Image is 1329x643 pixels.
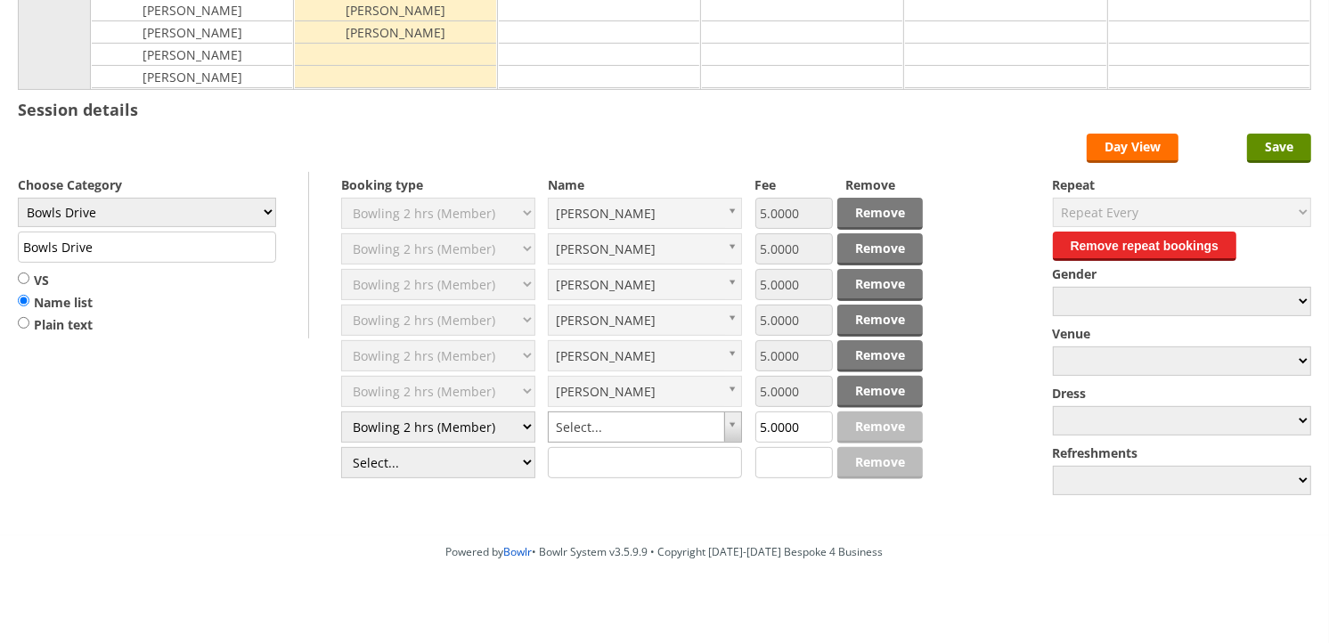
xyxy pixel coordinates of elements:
[1053,176,1311,193] label: Repeat
[18,316,93,334] label: Plain text
[18,272,29,285] input: VS
[18,294,29,307] input: Name list
[556,199,718,228] span: [PERSON_NAME]
[556,305,718,335] span: [PERSON_NAME]
[18,294,93,312] label: Name list
[18,272,93,289] label: VS
[92,66,292,88] td: [PERSON_NAME]
[837,198,923,230] a: Remove
[837,340,923,372] a: Remove
[755,176,833,193] label: Fee
[504,544,533,559] a: Bowlr
[295,21,495,44] td: [PERSON_NAME]
[1053,385,1311,402] label: Dress
[446,544,884,559] span: Powered by • Bowlr System v3.5.9.9 • Copyright [DATE]-[DATE] Bespoke 4 Business
[1053,265,1311,282] label: Gender
[1247,134,1311,163] input: Save
[837,269,923,301] a: Remove
[1053,444,1311,461] label: Refreshments
[556,270,718,299] span: [PERSON_NAME]
[18,99,138,120] h3: Session details
[837,305,923,337] a: Remove
[92,44,292,66] td: [PERSON_NAME]
[556,377,718,406] span: [PERSON_NAME]
[837,233,923,265] a: Remove
[18,232,276,263] input: Title/Description
[92,21,292,44] td: [PERSON_NAME]
[548,376,742,407] a: [PERSON_NAME]
[1053,325,1311,342] label: Venue
[548,176,742,193] label: Name
[556,234,718,264] span: [PERSON_NAME]
[548,305,742,336] a: [PERSON_NAME]
[548,233,742,265] a: [PERSON_NAME]
[1087,134,1178,163] a: Day View
[837,376,923,408] a: Remove
[548,198,742,229] a: [PERSON_NAME]
[18,316,29,330] input: Plain text
[556,412,718,442] span: Select...
[548,340,742,371] a: [PERSON_NAME]
[556,341,718,370] span: [PERSON_NAME]
[548,269,742,300] a: [PERSON_NAME]
[341,176,535,193] label: Booking type
[845,176,923,193] label: Remove
[18,176,276,193] label: Choose Category
[1053,232,1237,261] button: Remove repeat bookings
[548,411,742,443] a: Select...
